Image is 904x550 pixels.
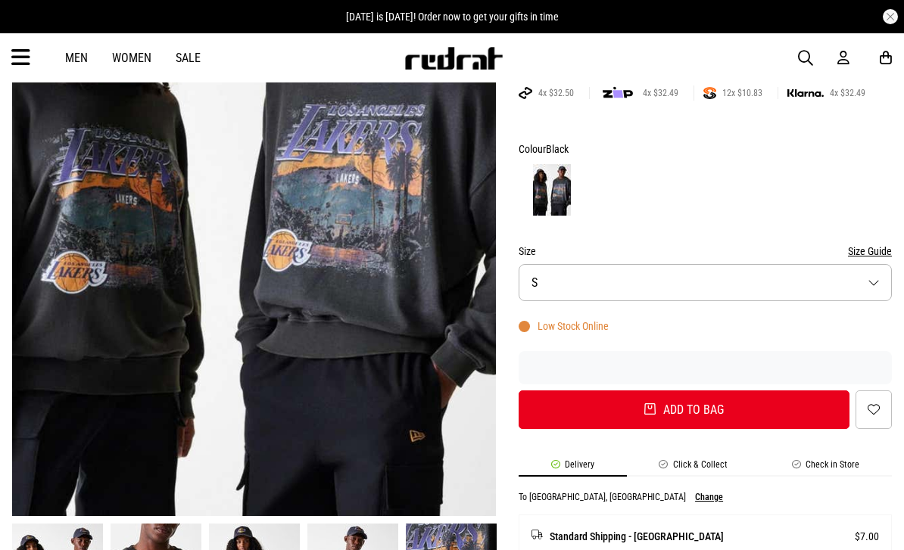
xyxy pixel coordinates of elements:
[627,459,760,477] li: Click & Collect
[787,89,824,98] img: KLARNA
[519,459,627,477] li: Delivery
[703,87,716,99] img: SPLITPAY
[840,486,904,550] iframe: LiveChat chat widget
[533,164,571,216] img: Black
[519,492,686,502] p: To [GEOGRAPHIC_DATA], [GEOGRAPHIC_DATA]
[519,242,892,260] div: Size
[519,390,849,429] button: Add to bag
[532,87,580,99] span: 4x $32.50
[346,11,559,23] span: [DATE] is [DATE]! Order now to get your gifts in time
[519,140,892,158] div: Colour
[603,85,633,101] img: zip
[404,47,503,70] img: Redrat logo
[112,51,151,65] a: Women
[759,459,892,477] li: Check in Store
[519,360,892,375] iframe: Customer reviews powered by Trustpilot
[546,143,569,155] span: Black
[519,264,892,301] button: S
[848,242,892,260] button: Size Guide
[716,87,768,99] span: 12x $10.83
[519,320,609,332] div: Low Stock Online
[65,51,88,65] a: Men
[824,87,871,99] span: 4x $32.49
[550,527,724,545] span: Standard Shipping - [GEOGRAPHIC_DATA]
[695,492,723,502] button: Change
[531,275,538,290] span: S
[519,87,532,99] img: AFTERPAY
[637,87,684,99] span: 4x $32.49
[176,51,201,65] a: Sale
